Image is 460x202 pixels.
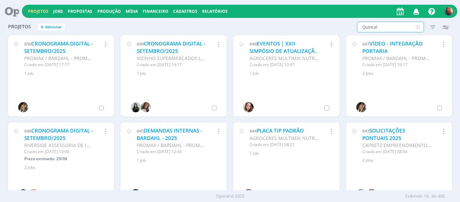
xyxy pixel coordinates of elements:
[28,189,38,199] img: T
[143,8,168,14] a: Financeiro
[202,8,228,14] a: Relatórios
[362,128,369,134] span: 643
[131,102,141,112] img: V
[137,62,206,68] div: Criado em [DATE] 14:17
[124,9,140,14] button: Mídia
[24,55,208,61] span: PROMAX / BARDAHL - PROMAX PRODUTOS MÁXIMOS S/A INDÚSTRIA E COMÉRCIO
[362,70,444,77] div: 2 Jobs
[137,142,321,148] span: PROMAX / BARDAHL - PROMAX PRODUTOS MÁXIMOS S/A INDÚSTRIA E COMÉRCIO
[51,9,65,14] button: Jobs
[137,127,202,142] a: DEMANDAS INTERNAS - BARDAHL - 2025
[126,8,138,14] a: Mídia
[68,8,92,14] a: Propostas
[24,127,93,142] a: CRONOGRAMA DIGITAL - SETEMBRO/2025
[28,8,48,14] a: Projetos
[53,8,63,14] a: Jobs
[95,9,123,14] button: Produção
[250,128,257,134] span: 644
[431,193,436,200] span: de
[26,9,51,14] button: Projetos
[173,8,197,14] span: Cadastros
[24,165,106,171] div: 2 Jobs
[445,7,453,16] img: C
[366,189,376,199] img: T
[8,24,31,30] span: Projetos
[18,189,28,199] img: C
[45,25,62,29] span: Adicionar
[250,55,359,61] span: AGROCERES MULTIMIX NUTRIÇÃO ANIMAL LTDA.
[438,193,445,200] span: 492
[357,22,424,32] input: Busca
[257,127,304,134] a: PLACA TIP PADRÃO
[356,189,366,199] img: G
[66,9,94,14] button: Propostas
[250,142,319,148] div: Criado em [DATE] 08:21
[362,149,431,155] div: Criado em [DATE] 08:04
[250,62,319,68] div: Criado em [DATE] 10:47
[250,150,331,156] div: 1 Job
[137,40,205,55] a: CRONOGRAMA DIGITAL - SETEMBRO/2025
[200,9,230,14] button: Relatórios
[362,40,423,55] a: VÍDEO - INTEGRAÇÃO PORTARIA
[24,40,93,55] a: CRONOGRAMA DIGITAL - SETEMBRO/2025
[24,70,106,77] div: 1 Job
[97,8,121,14] a: Produção
[362,157,444,164] div: 2 Jobs
[24,149,93,155] div: Criado em [DATE] 10:00
[24,142,135,148] span: RIVERSIDE ASSESSORIA DE INVESTIMENTOS LTDA
[250,70,331,77] div: 1 Job
[137,70,219,77] div: 1 Job
[243,102,254,112] img: T
[356,102,366,112] img: S
[38,24,65,31] button: +Adicionar
[137,128,144,134] span: 645
[405,193,423,200] span: Exibindo
[18,102,28,112] img: S
[137,41,144,47] span: 649
[137,149,206,155] div: Criado em [DATE] 12:44
[362,62,431,68] div: Criado em [DATE] 10:17
[137,157,219,164] div: 1 Job
[24,128,31,134] span: 646
[362,127,405,142] a: SOLICITAÇÕES PONTUAIS 2025
[362,41,369,47] span: 647
[40,24,44,31] span: +
[141,102,151,112] img: C
[424,193,429,200] span: 16
[171,9,199,14] button: Cadastros
[56,156,67,162] span: 29/08
[24,41,31,47] span: 650
[250,135,359,141] span: AGROCERES MULTIMIX NUTRIÇÃO ANIMAL LTDA.
[141,9,170,14] button: Financeiro
[131,189,141,199] img: S
[250,41,257,47] span: 648
[250,40,319,62] a: EVENTOS | XXII SIMPÓSIO DE ATUALIZAÇÃO EM POSTURA COMERCIAL
[444,5,453,17] button: C
[243,189,254,199] img: T
[137,55,210,61] span: VIZINHO SUPERMERCADOS LTDA
[24,62,93,68] div: Criado em [DATE] 17:17
[24,156,55,162] span: Prazo estimado:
